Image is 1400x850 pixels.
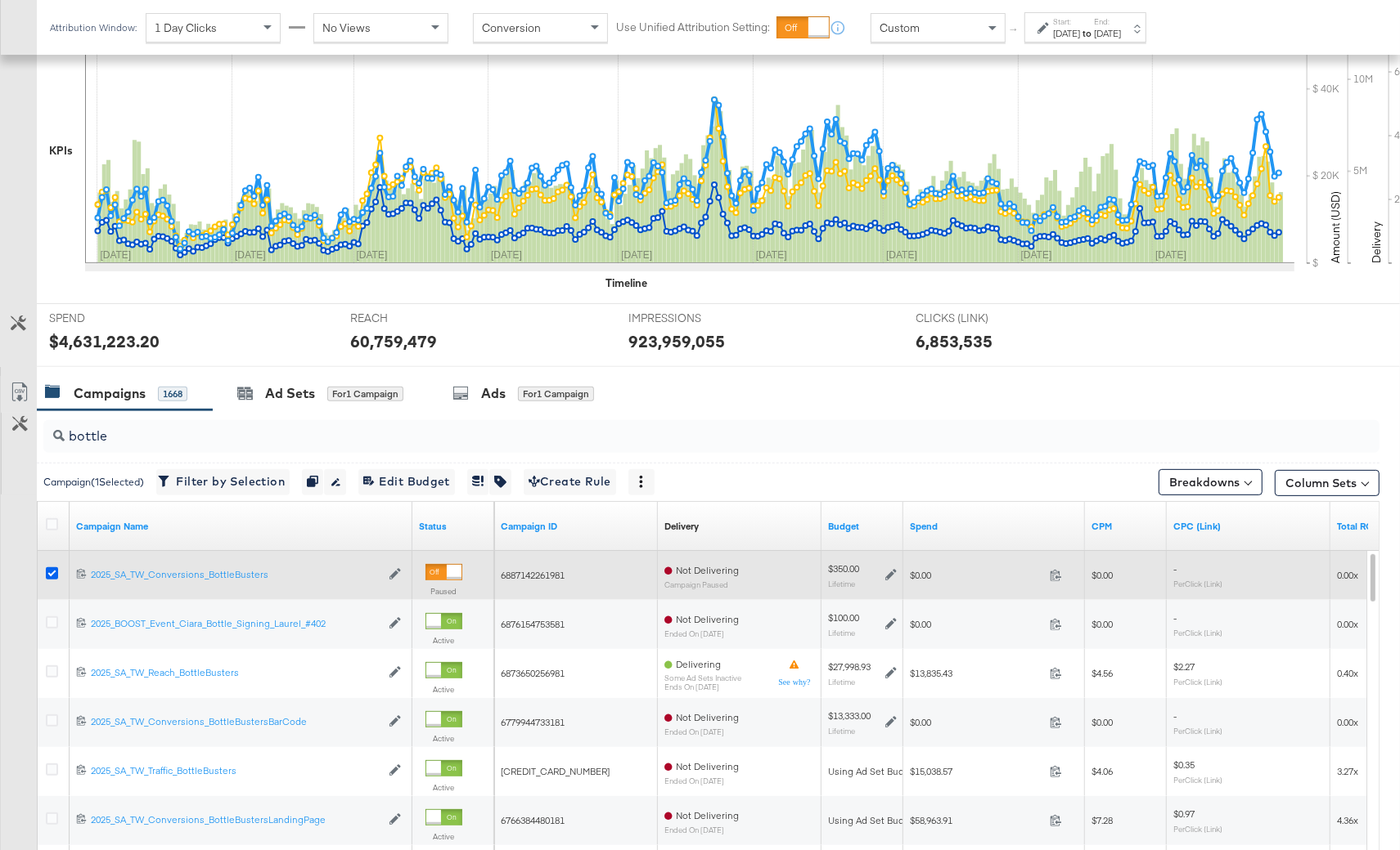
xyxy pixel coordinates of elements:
span: Create Rule [529,472,611,492]
span: Not Delivering [676,564,739,576]
span: IMPRESSIONS [628,311,751,326]
span: $0.35 [1173,758,1195,771]
div: Using Ad Set Budget [828,765,919,778]
span: $0.00 [910,569,1043,581]
span: Not Delivering [676,711,739,723]
sub: Per Click (Link) [1173,775,1222,785]
div: $13,333.00 [828,709,871,722]
span: Filter by Selection [161,472,285,492]
span: $0.97 [1173,807,1195,820]
div: 2025_SA_TW_Conversions_BottleBustersLandingPage [91,813,380,826]
span: Custom [880,20,920,35]
span: Not Delivering [676,760,739,772]
span: 6876154753581 [501,618,565,630]
div: 1668 [158,387,187,401]
span: $0.00 [1092,618,1113,630]
div: for 1 Campaign [327,387,403,401]
label: Active [425,831,462,842]
sub: ended on [DATE] [664,727,739,736]
span: 4.36x [1337,814,1358,826]
sub: Lifetime [828,628,855,637]
div: Ads [481,384,506,403]
span: [CREDIT_CARD_NUMBER] [501,765,610,777]
span: $4.06 [1092,765,1113,777]
a: 2025_SA_TW_Conversions_BottleBustersBarCode [91,715,380,729]
div: 6,853,535 [916,329,993,353]
label: End: [1094,16,1121,27]
a: 2025_SA_TW_Reach_BottleBusters [91,666,380,680]
sub: Some Ad Sets Inactive [664,673,741,682]
span: 0.00x [1337,618,1358,630]
label: Start: [1053,16,1080,27]
span: Edit Budget [363,472,450,492]
div: Ad Sets [265,384,315,403]
label: Active [425,782,462,793]
div: Delivery [664,520,699,533]
span: Conversion [482,20,541,35]
div: KPIs [49,143,73,159]
sub: ends on [DATE] [664,682,741,691]
text: Delivery [1369,221,1384,263]
div: 2025_SA_TW_Conversions_BottleBustersBarCode [91,715,380,728]
label: Paused [425,586,462,597]
span: Delivering [676,658,721,670]
span: SPEND [49,311,172,326]
span: $7.28 [1092,814,1113,826]
a: 2025_SA_TW_Traffic_BottleBusters [91,764,380,778]
span: 6887142261981 [501,569,565,581]
a: The maximum amount you're willing to spend on your ads, on average each day or over the lifetime ... [828,520,897,533]
span: $58,963.91 [910,814,1043,826]
span: ↑ [1007,28,1023,34]
sub: ended on [DATE] [664,776,739,785]
span: $0.00 [910,716,1043,728]
div: Campaigns [74,384,146,403]
sub: Per Click (Link) [1173,824,1222,834]
a: Your campaign ID. [501,520,651,533]
span: $15,038.57 [910,765,1043,777]
span: Not Delivering [676,809,739,821]
label: Active [425,635,462,646]
sub: ended on [DATE] [664,629,739,638]
div: 2025_BOOST_Event_Ciara_Bottle_Signing_Laurel_#402 [91,617,380,630]
div: $100.00 [828,611,859,624]
div: Timeline [605,275,647,291]
div: 60,759,479 [351,329,438,353]
a: The average cost you've paid to have 1,000 impressions of your ad. [1092,520,1160,533]
div: [DATE] [1053,27,1080,40]
div: 923,959,055 [628,329,725,353]
span: $0.00 [1092,569,1113,581]
span: - [1173,562,1177,575]
text: Amount (USD) [1328,191,1343,263]
label: Active [425,684,462,695]
span: $4.56 [1092,667,1113,679]
span: 1 Day Clicks [155,20,217,35]
span: CLICKS (LINK) [916,311,1039,326]
a: The average cost for each link click you've received from your ad. [1173,520,1324,533]
label: Use Unified Attribution Setting: [616,20,770,35]
div: for 1 Campaign [518,387,594,401]
sub: Campaign Paused [664,580,739,589]
a: The total amount spent to date. [910,520,1078,533]
span: 0.00x [1337,716,1358,728]
sub: Lifetime [828,726,855,736]
sub: Lifetime [828,677,855,687]
div: 2025_SA_TW_Reach_BottleBusters [91,666,380,679]
sub: Per Click (Link) [1173,579,1222,588]
div: Using Ad Set Budget [828,814,919,827]
span: - [1173,611,1177,624]
button: Filter by Selection [156,469,290,495]
label: Active [425,733,462,744]
span: 6873650256981 [501,667,565,679]
button: Column Sets [1275,470,1380,496]
sub: Per Click (Link) [1173,677,1222,687]
sub: Lifetime [828,579,855,588]
div: Attribution Window: [49,22,137,34]
span: $2.27 [1173,660,1195,673]
span: 0.00x [1337,569,1358,581]
span: 3.27x [1337,765,1358,777]
input: Search Campaigns by Name, ID or Objective [65,414,1258,445]
a: Shows the current state of your Ad Campaign. [419,520,488,533]
span: - [1173,709,1177,722]
div: $4,631,223.20 [49,329,160,353]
